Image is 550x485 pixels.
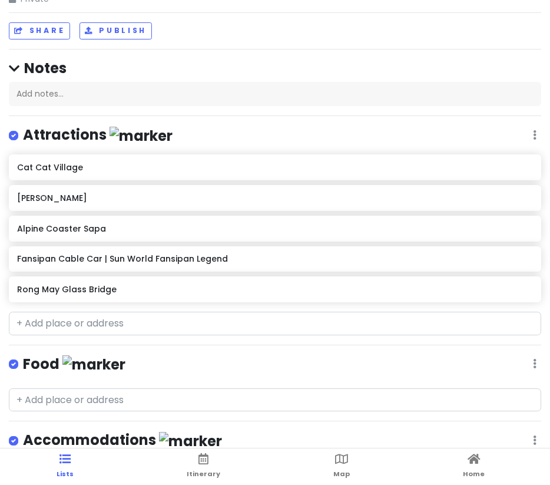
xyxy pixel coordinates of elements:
h6: Alpine Coaster Sapa [17,223,532,234]
a: Home [463,448,485,485]
span: Home [463,469,485,479]
input: + Add place or address [9,388,541,412]
img: marker [62,355,125,374]
h4: Notes [9,59,541,77]
button: Share [9,22,70,39]
span: Itinerary [187,469,220,479]
h6: Cat Cat Village [17,162,532,173]
a: Lists [57,448,74,485]
span: Lists [57,469,74,479]
h6: Fansipan Cable Car | Sun World Fansipan Legend [17,253,532,264]
input: + Add place or address [9,312,541,335]
h4: Food [23,355,125,374]
div: Add notes... [9,82,541,107]
h4: Attractions [23,126,173,145]
a: Itinerary [187,448,220,485]
button: Publish [79,22,152,39]
img: marker [159,432,222,450]
a: Map [333,448,350,485]
h4: Accommodations [23,431,222,450]
img: marker [110,127,173,145]
h6: Rong May Glass Bridge [17,284,532,295]
span: Map [333,469,350,479]
h6: [PERSON_NAME] [17,193,532,203]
